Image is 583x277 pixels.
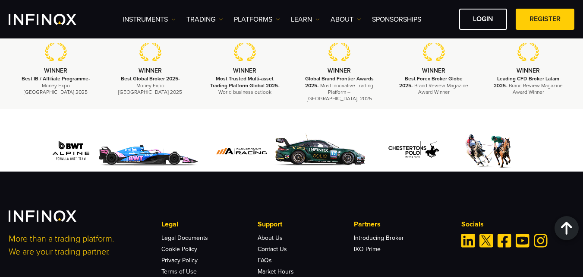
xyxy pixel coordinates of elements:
[258,268,294,275] a: Market Hours
[516,234,529,248] a: Youtube
[210,76,278,88] strong: Most Trusted Multi-asset Trading Platform Global 2025
[399,76,463,88] strong: Best Forex Broker Globe 2025
[161,257,198,264] a: Privacy Policy
[517,67,540,74] strong: WINNER
[354,234,404,242] a: Introducing Broker
[461,219,574,229] p: Socials
[161,245,197,253] a: Cookie Policy
[492,76,565,96] p: - Brand Review Magazine Award Winner
[139,67,162,74] strong: WINNER
[161,234,208,242] a: Legal Documents
[9,14,97,25] a: INFINOX Logo
[498,234,511,248] a: Facebook
[44,67,67,74] strong: WINNER
[494,76,559,88] strong: Leading CFD Broker Latam 2025
[258,257,272,264] a: FAQs
[303,76,376,102] p: - Most Innovative Trading Platform – [GEOGRAPHIC_DATA], 2025
[354,245,381,253] a: IXO Prime
[328,67,351,74] strong: WINNER
[516,9,574,30] a: REGISTER
[9,232,150,258] p: More than a trading platform. We are your trading partner.
[114,76,187,96] p: - Money Expo [GEOGRAPHIC_DATA] 2025
[121,76,178,82] strong: Best Global Broker 2025
[161,268,197,275] a: Terms of Use
[422,67,445,74] strong: WINNER
[208,76,281,96] p: - World business outlook
[123,14,176,25] a: Instruments
[161,219,257,229] p: Legal
[291,14,320,25] a: Learn
[305,76,374,88] strong: Global Brand Frontier Awards 2025
[397,76,470,96] p: - Brand Review Magazine Award Winner
[372,14,421,25] a: SPONSORSHIPS
[233,67,256,74] strong: WINNER
[258,234,283,242] a: About Us
[186,14,223,25] a: TRADING
[258,245,287,253] a: Contact Us
[331,14,361,25] a: ABOUT
[22,76,88,82] strong: Best IB / Affiliate Programme
[459,9,507,30] a: LOGIN
[479,234,493,248] a: Twitter
[234,14,280,25] a: PLATFORMS
[461,234,475,248] a: Linkedin
[258,219,353,229] p: Support
[19,76,92,96] p: - Money Expo [GEOGRAPHIC_DATA] 2025
[354,219,450,229] p: Partners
